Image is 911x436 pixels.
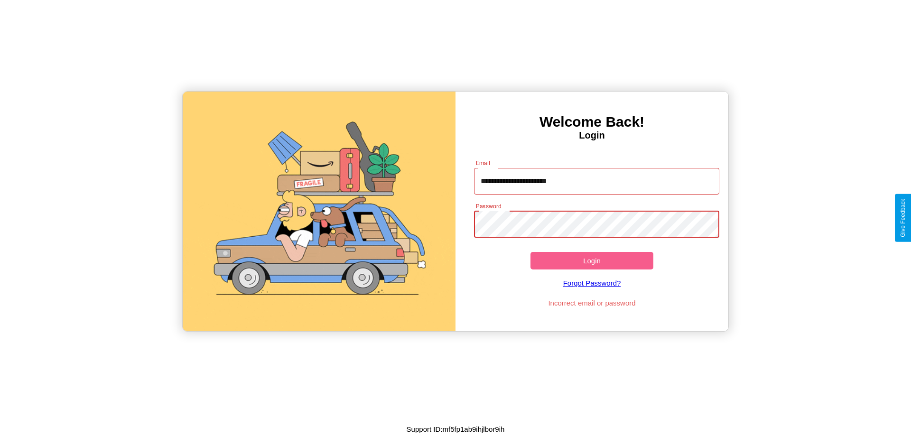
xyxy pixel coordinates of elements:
[469,297,715,309] p: Incorrect email or password
[476,202,501,210] label: Password
[476,159,491,167] label: Email
[455,114,728,130] h3: Welcome Back!
[183,92,455,331] img: gif
[455,130,728,141] h4: Login
[407,423,505,436] p: Support ID: mf5fp1ab9ihjlbor9ih
[469,269,715,297] a: Forgot Password?
[900,199,906,237] div: Give Feedback
[530,252,653,269] button: Login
